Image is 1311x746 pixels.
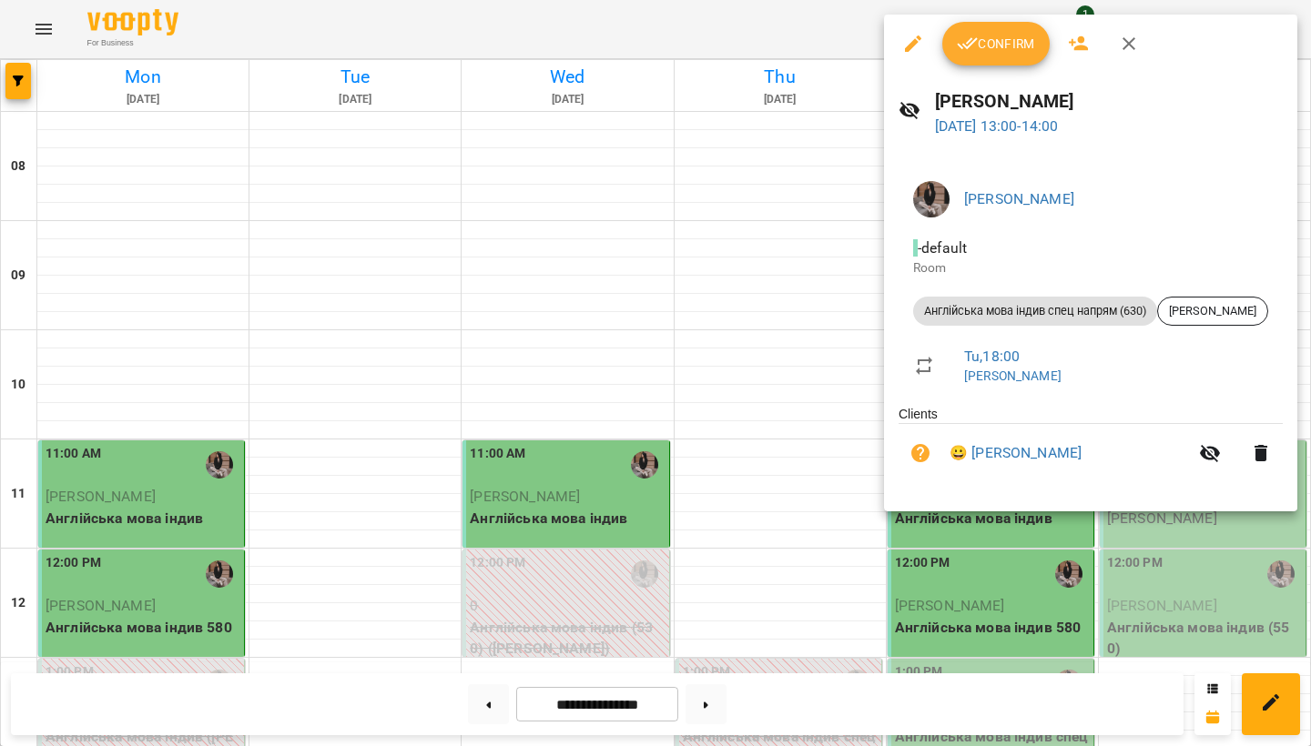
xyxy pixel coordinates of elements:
[1158,303,1267,319] span: [PERSON_NAME]
[964,348,1020,365] a: Tu , 18:00
[935,117,1059,135] a: [DATE] 13:00-14:00
[964,368,1062,383] a: [PERSON_NAME]
[942,22,1050,66] button: Confirm
[913,303,1157,319] span: Англійська мова індив спец напрям (630)
[964,190,1074,207] a: [PERSON_NAME]
[935,87,1283,116] h6: [PERSON_NAME]
[899,405,1283,489] ul: Clients
[913,259,1268,277] p: Room
[913,239,971,257] span: - default
[957,33,1035,55] span: Confirm
[913,181,950,217] img: 7eeb5c2dceb0f540ed985a8fa2922f17.jpg
[1157,297,1268,326] div: [PERSON_NAME]
[950,442,1082,464] a: 😀 [PERSON_NAME]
